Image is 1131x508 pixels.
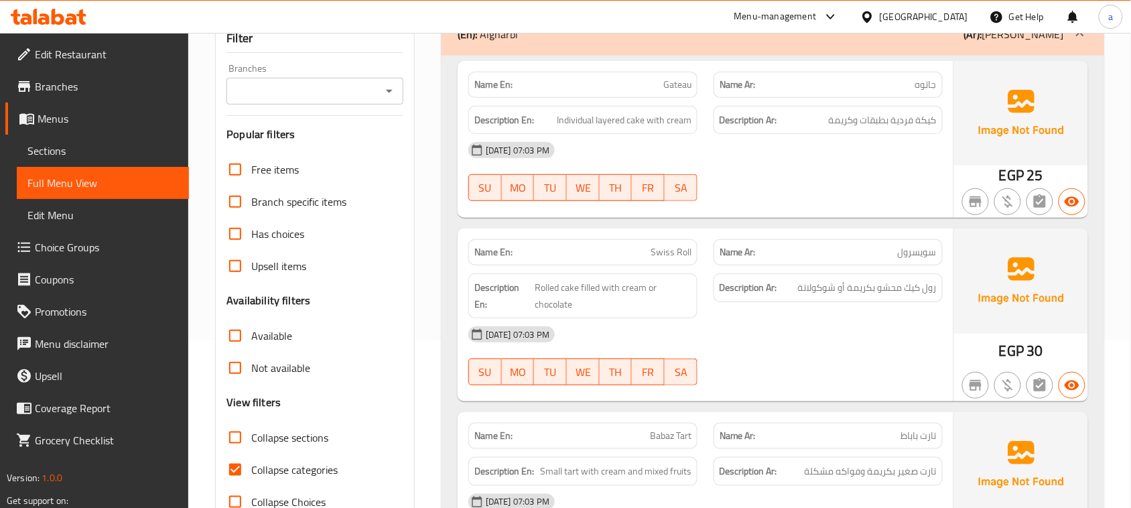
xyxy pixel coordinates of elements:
a: Branches [5,70,189,103]
span: Branch specific items [251,194,346,210]
button: TH [600,174,633,201]
img: Ae5nvW7+0k+MAAAAAElFTkSuQmCC [954,61,1088,166]
span: Upsell [35,368,178,384]
span: 1.0.0 [42,469,62,487]
img: Ae5nvW7+0k+MAAAAAElFTkSuQmCC [954,229,1088,333]
span: SA [670,178,692,198]
a: Sections [17,135,189,167]
button: Open [380,82,399,101]
button: SA [665,174,697,201]
span: Not available [251,360,310,376]
span: SA [670,363,692,382]
span: Choice Groups [35,239,178,255]
span: Coverage Report [35,400,178,416]
span: Rolled cake filled with cream or chocolate [535,279,691,312]
span: Available [251,328,292,344]
button: Purchased item [994,188,1021,215]
span: Edit Restaurant [35,46,178,62]
strong: Name Ar: [720,78,756,92]
span: [DATE] 07:03 PM [480,144,555,157]
button: Available [1059,188,1085,215]
strong: Name Ar: [720,429,756,443]
button: WE [567,174,600,201]
a: Choice Groups [5,231,189,263]
button: SU [468,359,502,385]
span: Edit Menu [27,207,178,223]
span: Coupons [35,271,178,288]
span: Has choices [251,226,304,242]
a: Coupons [5,263,189,296]
button: FR [632,359,665,385]
button: SU [468,174,502,201]
div: Filter [226,24,403,53]
span: رول كيك محشو بكريمة أو شوكولاتة [798,279,937,296]
span: Branches [35,78,178,94]
span: Version: [7,469,40,487]
span: Swiss Roll [651,245,691,259]
span: جاتوه [915,78,937,92]
span: تارت باباظ [901,429,937,443]
span: Collapse categories [251,462,338,478]
h3: View filters [226,395,281,410]
button: FR [632,174,665,201]
div: [GEOGRAPHIC_DATA] [880,9,968,24]
span: EGP [999,162,1024,188]
span: Full Menu View [27,175,178,191]
p: [PERSON_NAME] [964,26,1064,42]
strong: Name En: [474,429,513,443]
strong: Description Ar: [720,112,777,129]
span: TU [539,363,561,382]
a: Grocery Checklist [5,424,189,456]
button: MO [502,174,535,201]
span: 30 [1027,338,1043,364]
button: WE [567,359,600,385]
div: Menu-management [734,9,817,25]
strong: Description En: [474,463,534,480]
button: Not branch specific item [962,188,989,215]
button: TU [534,174,567,201]
button: Not branch specific item [962,372,989,399]
span: Sections [27,143,178,159]
button: MO [502,359,535,385]
span: Free items [251,162,299,178]
span: Collapse sections [251,430,328,446]
span: FR [637,178,659,198]
strong: Description En: [474,279,532,312]
button: TH [600,359,633,385]
b: (En): [458,24,477,44]
span: a [1108,9,1113,24]
span: كيكة فردية بطبقات وكريمة [829,112,937,129]
span: MO [507,178,529,198]
a: Edit Restaurant [5,38,189,70]
a: Upsell [5,360,189,392]
a: Edit Menu [17,199,189,231]
b: (Ar): [964,24,982,44]
strong: Description Ar: [720,463,777,480]
strong: Name En: [474,78,513,92]
span: EGP [999,338,1024,364]
a: Menus [5,103,189,135]
span: MO [507,363,529,382]
span: TH [605,178,627,198]
span: TU [539,178,561,198]
span: 25 [1027,162,1043,188]
strong: Description En: [474,112,534,129]
a: Full Menu View [17,167,189,199]
strong: Name Ar: [720,245,756,259]
span: WE [572,178,594,198]
button: SA [665,359,697,385]
p: Algharbi [458,26,517,42]
span: Individual layered cake with cream [557,112,691,129]
span: [DATE] 07:03 PM [480,495,555,508]
span: WE [572,363,594,382]
span: FR [637,363,659,382]
span: SU [474,363,496,382]
h3: Availability filters [226,293,310,308]
a: Menu disclaimer [5,328,189,360]
span: Gateau [663,78,691,92]
button: Available [1059,372,1085,399]
button: Purchased item [994,372,1021,399]
strong: Name En: [474,245,513,259]
span: Promotions [35,304,178,320]
a: Promotions [5,296,189,328]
